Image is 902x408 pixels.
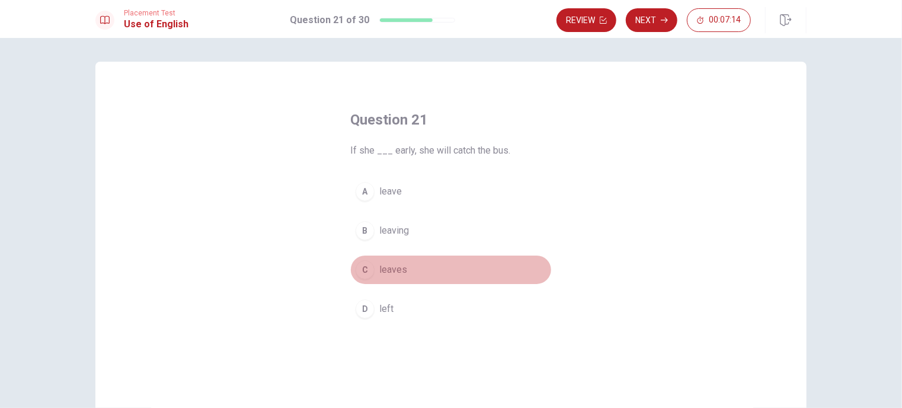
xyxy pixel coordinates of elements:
button: Dleft [350,294,552,324]
button: Bleaving [350,216,552,246]
h4: Question 21 [350,110,552,129]
span: leaving [379,224,409,238]
h1: Use of English [124,17,188,31]
span: left [379,302,394,316]
div: C [356,260,375,279]
div: D [356,299,375,318]
button: Aleave [350,177,552,206]
span: leaves [379,263,407,277]
button: 00:07:14 [687,8,751,32]
span: Placement Test [124,9,188,17]
button: Cleaves [350,255,552,285]
div: B [356,221,375,240]
h1: Question 21 of 30 [290,13,370,27]
span: If she ___ early, she will catch the bus. [350,144,552,158]
button: Next [626,8,677,32]
span: 00:07:14 [709,15,741,25]
span: leave [379,184,402,199]
div: A [356,182,375,201]
button: Review [556,8,616,32]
